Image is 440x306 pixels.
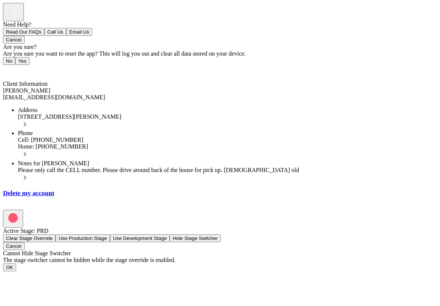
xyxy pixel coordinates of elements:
[18,107,437,113] div: Address
[18,143,34,150] span: Home :
[66,28,92,36] button: Email Us
[18,167,437,174] div: Please only call the CELL number. Please drive around back of the house for pick up. [DEMOGRAPHIC...
[3,57,15,65] button: No
[3,228,437,234] div: Active Stage: PRD
[3,250,437,257] div: Cannot Hide Stage Switcher
[18,113,437,120] div: [STREET_ADDRESS][PERSON_NAME]
[3,234,56,242] button: Clear Stage Override
[3,44,437,50] div: Are you sure?
[7,67,20,74] span: Back
[15,57,29,65] button: Yes
[56,234,110,242] button: Use Production Stage
[18,130,437,137] div: Phone
[3,21,437,28] div: Need Help?
[3,189,54,197] a: Delete my account
[18,137,29,143] span: Cell :
[3,28,44,36] button: Read Our FAQs
[3,94,437,101] div: [EMAIL_ADDRESS][DOMAIN_NAME]
[3,50,437,57] div: Are you sure you want to reset the app? This will log you out and clear all data stored on your d...
[3,242,25,250] button: Cancel
[18,160,437,167] div: Notes for [PERSON_NAME]
[18,143,437,150] div: [PHONE_NUMBER]
[44,28,66,36] button: Call Us
[3,263,16,271] button: OK
[3,81,48,87] span: Client Information
[110,234,170,242] button: Use Development Stage
[3,257,437,263] div: The stage switcher cannot be hidden while the stage override is enabled.
[18,137,437,143] div: [PHONE_NUMBER]
[3,87,437,94] div: [PERSON_NAME]
[170,234,221,242] button: Hide Stage Switcher
[3,36,25,44] button: Cancel
[3,67,20,74] a: Back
